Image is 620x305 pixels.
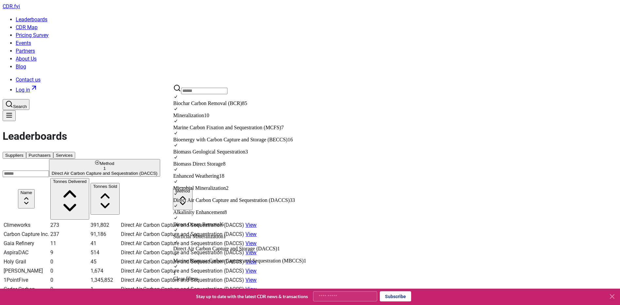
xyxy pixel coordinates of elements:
span: Direct Air Carbon Capture and Sequestration (DACCS) [173,197,290,203]
div: Direct Air Carbon Capture and Sequestration (DACCS) [121,230,244,238]
td: 1,674 [90,267,120,275]
td: AspiraDAC [3,248,49,257]
td: 9 [50,248,90,257]
a: Contact us [16,77,41,83]
div: 1 [52,166,158,171]
a: Partners [16,48,35,54]
span: Mineralization [173,113,204,118]
td: 0 [50,276,90,284]
td: 0 [50,258,90,266]
button: Search [3,99,29,110]
td: Carbon Capture Inc. [3,230,49,239]
span: Microbial Mineralization [173,185,226,191]
a: CDR.fyi [3,3,20,9]
span: 3 [245,149,248,154]
a: View [245,286,257,292]
td: 273 [50,221,90,229]
span: CDR fyi [3,3,20,9]
a: About Us [16,56,37,62]
div: Direct Air Carbon Capture and Sequestration (DACCS) [121,221,244,229]
td: Climeworks [3,221,49,229]
span: . [13,3,14,9]
td: 45 [90,258,120,266]
span: Biochar Carbon Removal (BCR) [173,100,242,106]
a: Log in [16,87,38,93]
span: Biomass Geological Sequestration [173,149,245,154]
span: 33 [290,197,295,203]
span: Marine Carbon Fixation and Sequestration (MCFS) [173,125,281,130]
span: 7 [281,125,284,130]
h1: Leaderboards [3,128,617,144]
button: Services [53,152,75,159]
div: Direct Air Carbon Capture and Sequestration (DACCS) [121,267,244,275]
span: Surficial Mineralization [173,234,223,239]
span: 18 [219,173,224,179]
span: 8 [224,209,227,215]
td: 11 [50,239,90,248]
span: 85 [242,100,247,106]
button: Method [173,188,193,210]
span: 10 [204,113,209,118]
span: 8 [223,161,226,167]
button: Name [18,189,35,209]
span: Alkalinity Enhancement [173,209,224,215]
div: Direct Air Carbon Capture and Sequestration (DACCS) [121,285,244,293]
td: 0 [50,285,90,294]
td: 1 [90,285,120,294]
span: Marine Biomass Carbon Capture and Sequestration (MBCCS) [173,258,304,263]
nav: Main [3,16,617,71]
div: Clear filters [173,276,306,282]
div: Direct Air Carbon Capture and Sequestration (DACCS) [121,240,244,247]
td: 41 [90,239,120,248]
a: CDR Map [16,24,38,30]
span: 1 [304,258,306,263]
td: 91,186 [90,230,120,239]
a: Blog [16,63,26,70]
div: Direct Air Carbon Capture and Sequestration (DACCS) [121,249,244,257]
span: Biomass Direct Storage [173,161,223,167]
a: Leaderboards [16,16,47,23]
td: Gaia Refinery [3,239,49,248]
span: Search [13,104,27,109]
td: 1PointFive [3,276,49,284]
a: Events [16,40,31,46]
nav: Main [3,76,617,94]
td: Cedar Carbon [3,285,49,294]
span: Enhanced Weathering [173,173,219,179]
span: 1 [223,234,226,239]
button: Suppliers [3,152,26,159]
span: Direct Ocean Removal [173,222,221,227]
span: Bioenergy with Carbon Capture and Storage (BECCS) [173,137,288,142]
span: 16 [288,137,293,142]
td: 237 [50,230,90,239]
td: [PERSON_NAME] [3,267,49,275]
a: View [245,277,257,283]
td: 514 [90,248,120,257]
td: 0 [50,267,90,275]
td: 391,802 [90,221,120,229]
span: 1 [277,246,280,251]
button: Tonnes Sold [91,183,120,215]
td: Holy Grail [3,258,49,266]
span: 6 [221,222,224,227]
td: 1,345,852 [90,276,120,284]
button: Purchasers [26,152,53,159]
button: Method1Direct Air Carbon Capture and Sequestration (DACCS) [49,159,160,177]
a: Pricing Survey [16,32,49,38]
div: Direct Air Carbon Capture and Sequestration (DACCS) [52,171,158,176]
span: 2 [226,185,228,191]
div: Direct Air Carbon Capture and Sequestration (DACCS) [121,258,244,266]
button: Tonnes Delivered [50,178,89,220]
span: 1 [173,270,176,276]
span: Direct Air Carbon Capture and Storage (DACCS) [173,246,277,251]
div: Direct Air Carbon Capture and Sequestration (DACCS) [121,276,244,284]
